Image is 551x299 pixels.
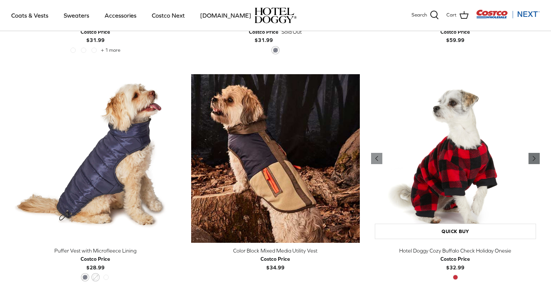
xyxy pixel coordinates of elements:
a: Hotel Doggy Quilted Perfect Puffer Vest Costco Price$31.99 [11,19,180,45]
a: Search [412,10,439,20]
a: Puffer Vest with Microfleece Lining Costco Price$28.99 [11,247,180,272]
b: $31.99 [249,28,278,43]
div: Costco Price [261,255,290,263]
a: Visit Costco Next [476,14,540,20]
a: Costco Next [145,3,192,28]
div: Puffer Vest with Microfleece Lining [11,247,180,255]
a: hoteldoggy.com hoteldoggycom [255,7,296,23]
a: Cart [446,10,469,20]
a: Hotel Doggy Cozy Buffalo Check Holiday Onesie Costco Price$32.99 [371,247,540,272]
a: Accessories [98,3,143,28]
img: hoteldoggycom [255,7,296,23]
a: Quick buy [375,224,536,239]
div: Costco Price [440,28,470,36]
span: + 1 more [101,48,120,53]
div: Costco Price [249,28,278,36]
a: Hotel Doggy Micro Fleece Lined Utility Vest Costco Price$31.99 Sold Out [191,19,360,45]
b: $59.99 [440,28,470,43]
div: Costco Price [440,255,470,263]
a: Hotel Doggy Cozy Buffalo Check Holiday Onesie [371,74,540,243]
a: Color Block Mixed Media Utility Vest Costco Price$34.99 [191,247,360,272]
a: Puffer Vest with Microfleece Lining [11,74,180,243]
img: Costco Next [476,9,540,19]
b: $32.99 [440,255,470,270]
b: $28.99 [81,255,110,270]
div: Costco Price [81,255,110,263]
a: Previous [371,153,382,164]
a: Color Block Mixed Media Utility Vest [191,74,360,243]
span: Search [412,11,427,19]
a: Sweaters [57,3,96,28]
a: Coats & Vests [4,3,55,28]
div: Color Block Mixed Media Utility Vest [191,247,360,255]
a: Hybrid Quilted Vest Costco Price$59.99 [371,19,540,45]
img: tan dog wearing a blue & brown vest [191,74,360,243]
span: Sold Out [281,28,302,36]
a: Previous [529,153,540,164]
div: Costco Price [81,28,110,36]
b: $31.99 [81,28,110,43]
a: [DOMAIN_NAME] [193,3,258,28]
span: Cart [446,11,457,19]
b: $34.99 [261,255,290,270]
div: Hotel Doggy Cozy Buffalo Check Holiday Onesie [371,247,540,255]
